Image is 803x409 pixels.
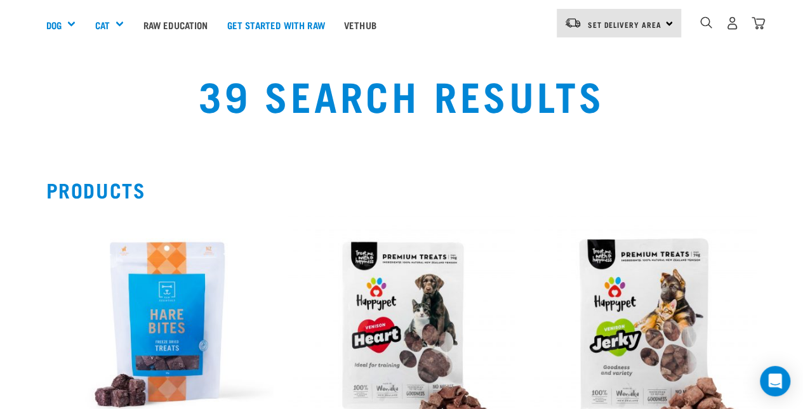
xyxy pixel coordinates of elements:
[157,72,646,117] h1: 39 Search Results
[700,16,712,29] img: home-icon-1@2x.png
[95,18,109,32] a: Cat
[46,178,757,201] h2: Products
[564,17,581,29] img: van-moving.png
[726,16,739,30] img: user.png
[752,16,765,30] img: home-icon@2x.png
[760,366,790,396] div: Open Intercom Messenger
[46,18,62,32] a: Dog
[588,22,661,27] span: Set Delivery Area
